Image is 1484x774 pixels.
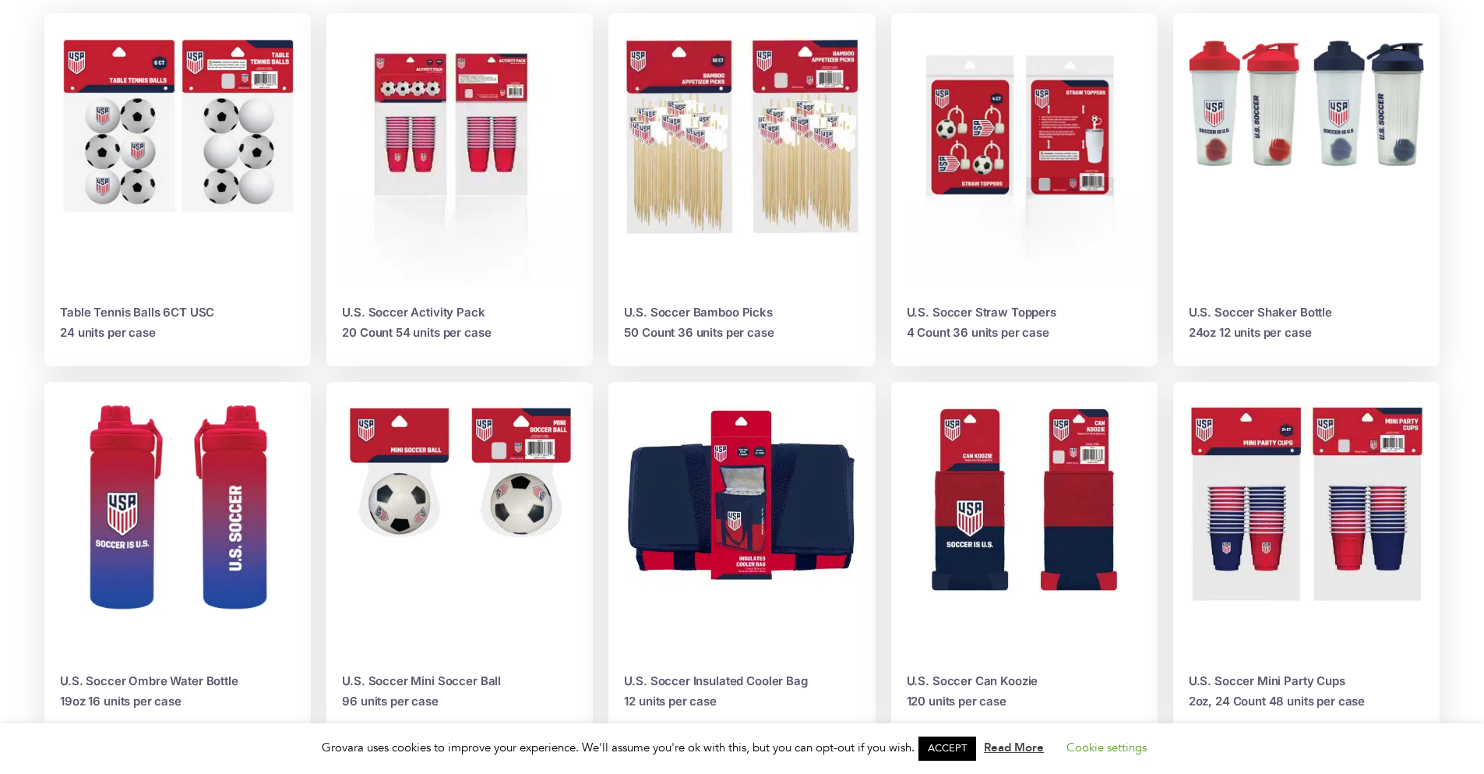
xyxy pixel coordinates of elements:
[1066,740,1147,755] a: Cookie settings
[891,382,1158,735] a: U.S. Soccer Can Koozie120 units per case
[1173,382,1440,735] a: U.S. Soccer Mini Party Cups2oz, 24 Count 48 units per case
[342,671,577,712] h5: U.S. Soccer Mini Soccer Ball 96 units per case
[984,740,1044,755] a: Read More
[1189,671,1424,712] h5: U.S. Soccer Mini Party Cups 2oz, 24 Count 48 units per case
[60,302,295,343] h5: Table Tennis Balls 6CT USC 24 units per case
[44,382,311,735] a: U.S. Soccer Ombre Water Bottle19oz 16 units per case
[918,737,976,761] a: ACCEPT
[907,671,1142,712] h5: U.S. Soccer Can Koozie 120 units per case
[1173,13,1440,366] a: U.S. Soccer Shaker Bottle24oz 12 units per case
[326,382,593,735] a: U.S. Soccer Mini Soccer Ball96 units per case
[322,740,1162,755] span: Grovara uses cookies to improve your experience. We'll assume you're ok with this, but you can op...
[624,671,859,712] h5: U.S. Soccer Insulated Cooler Bag 12 units per case
[44,13,311,366] a: Table Tennis Balls 6CT USC24 units per case
[891,13,1158,366] a: U.S. Soccer Straw Toppers4 Count 36 units per case
[342,302,577,343] h5: U.S. Soccer Activity Pack 20 Count 54 units per case
[608,13,875,366] a: U.S. Soccer Bamboo Picks50 Count 36 units per case
[326,13,593,366] a: U.S. Soccer Activity Pack20 Count 54 units per case
[624,302,859,343] h5: U.S. Soccer Bamboo Picks 50 Count 36 units per case
[1189,302,1424,343] h5: U.S. Soccer Shaker Bottle 24oz 12 units per case
[608,382,875,735] a: U.S. Soccer Insulated Cooler Bag12 units per case
[907,302,1142,343] h5: U.S. Soccer Straw Toppers 4 Count 36 units per case
[60,671,295,712] h5: U.S. Soccer Ombre Water Bottle 19oz 16 units per case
